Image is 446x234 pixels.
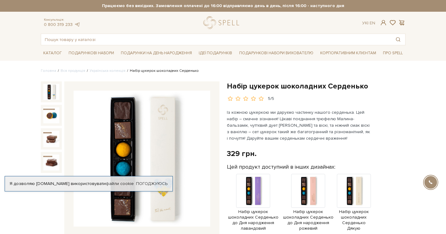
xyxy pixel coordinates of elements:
[370,20,375,26] a: En
[74,91,210,227] img: Набір цукерок шоколадних Серденько
[43,154,59,170] img: Набір цукерок шоколадних Серденько
[106,181,134,186] a: файли cookie
[90,68,125,73] a: Українська колекція
[227,188,280,231] a: Набір цукерок шоколадних Серденько до Дня народження лавандовий
[283,209,333,232] span: Набір цукерок шоколадних Серденько до Дня народження рожевий
[291,174,325,208] img: Продукт
[337,174,371,208] img: Продукт
[337,209,371,232] span: Набір цукерок шоколадних Серденько Дякую
[237,48,316,58] a: Подарункові набори вихователю
[196,48,235,58] a: Ідеї подарунків
[44,22,73,27] a: 0 800 319 233
[43,107,59,123] img: Набір цукерок шоколадних Серденько
[380,48,405,58] a: Про Spell
[118,48,194,58] a: Подарунки на День народження
[5,181,172,187] div: Я дозволяю [DOMAIN_NAME] використовувати
[391,34,405,45] button: Пошук товару у каталозі
[43,84,59,100] img: Набір цукерок шоколадних Серденько
[367,20,368,26] span: |
[125,68,199,74] li: Набір цукерок шоколадних Серденько
[227,163,335,170] label: Цей продукт доступний в інших дизайнах:
[227,109,372,142] p: Із кожною цукеркою ми даруємо частинку нашого серденька. Цей набір – смачне зізнання! Цікаві поєд...
[41,3,406,9] strong: Працюємо без вихідних. Замовлення оплачені до 16:00 відправляємо день в день, після 16:00 - насту...
[227,149,257,158] div: 329 грн.
[66,48,117,58] a: Подарункові набори
[41,48,64,58] a: Каталог
[227,209,280,232] span: Набір цукерок шоколадних Серденько до Дня народження лавандовий
[203,16,242,29] a: logo
[318,48,379,58] a: Корпоративним клієнтам
[362,20,375,26] div: Ук
[337,188,371,231] a: Набір цукерок шоколадних Серденько Дякую
[74,22,80,27] a: telegram
[41,68,56,73] a: Головна
[41,34,391,45] input: Пошук товару у каталозі
[44,18,80,22] span: Консультація:
[61,68,85,73] a: Вся продукція
[43,131,59,147] img: Набір цукерок шоколадних Серденько
[236,174,270,208] img: Продукт
[136,181,168,187] a: Погоджуюсь
[268,96,274,102] div: 5/5
[227,81,406,91] h1: Набір цукерок шоколадних Серденько
[283,188,333,231] a: Набір цукерок шоколадних Серденько до Дня народження рожевий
